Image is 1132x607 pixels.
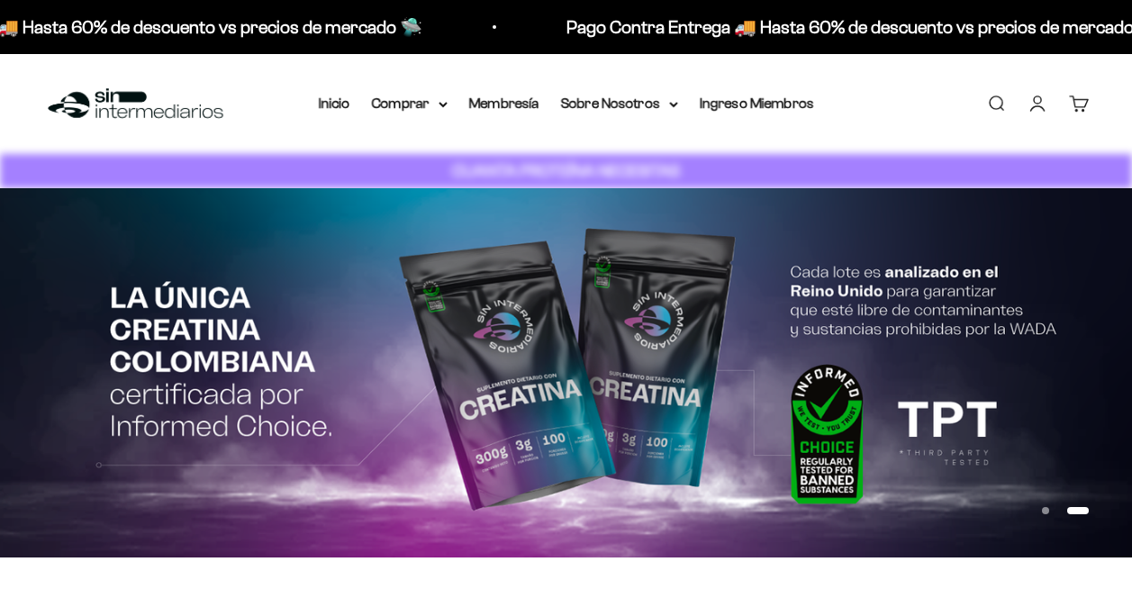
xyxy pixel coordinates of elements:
strong: CUANTA PROTEÍNA NECESITAS [452,161,680,180]
a: Membresía [469,95,539,111]
summary: Comprar [372,92,448,115]
a: Inicio [319,95,350,111]
summary: Sobre Nosotros [561,92,678,115]
a: Ingreso Miembros [700,95,814,111]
